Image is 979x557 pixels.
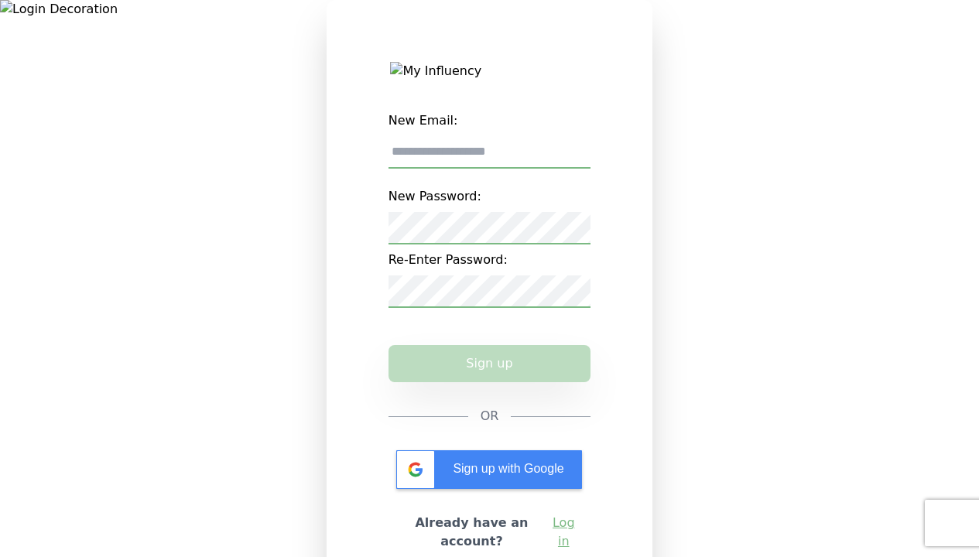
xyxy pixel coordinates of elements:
span: OR [481,407,499,425]
img: My Influency [390,62,588,80]
h2: Already have an account? [401,514,543,551]
span: Sign up with Google [453,462,563,475]
button: Sign up [389,345,591,382]
label: New Email: [389,105,591,136]
a: Log in [549,514,578,551]
div: Sign up with Google [396,450,582,489]
label: New Password: [389,181,591,212]
label: Re-Enter Password: [389,244,591,275]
